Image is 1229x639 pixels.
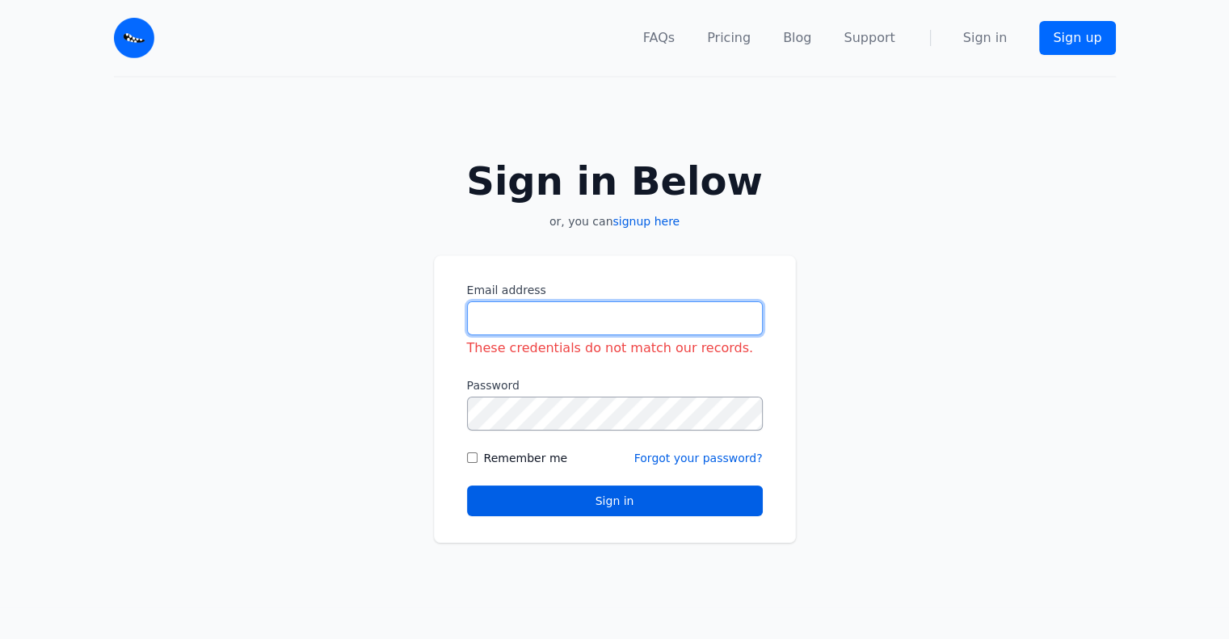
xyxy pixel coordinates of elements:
a: signup here [612,215,680,228]
h2: Sign in Below [434,162,796,200]
label: Remember me [484,450,568,466]
p: or, you can [434,213,796,229]
label: Email address [467,282,763,298]
button: Sign in [467,486,763,516]
a: Sign in [963,28,1008,48]
a: Pricing [707,28,751,48]
a: Sign up [1039,21,1115,55]
a: Support [844,28,894,48]
a: FAQs [643,28,675,48]
img: Email Monster [114,18,154,58]
a: Blog [783,28,811,48]
div: These credentials do not match our records. [467,338,763,358]
label: Password [467,377,763,393]
a: Forgot your password? [634,452,763,465]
